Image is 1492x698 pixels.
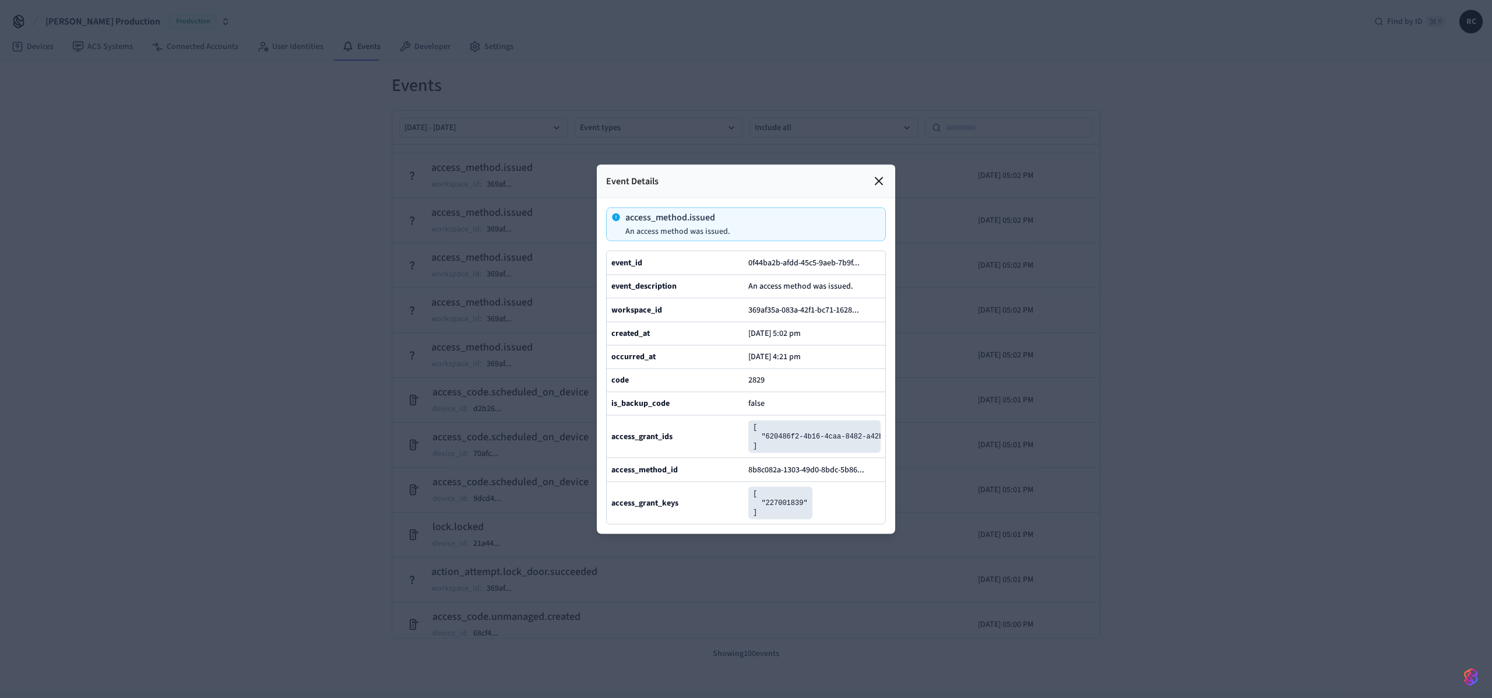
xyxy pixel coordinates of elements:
[611,328,650,339] b: created_at
[611,304,662,315] b: workspace_id
[746,303,871,317] button: 369af35a-083a-42f1-bc71-1628...
[748,280,853,292] span: An access method was issued.
[625,226,730,236] p: An access method was issued.
[748,352,801,362] p: [DATE] 4:21 pm
[748,374,765,386] span: 2829
[611,398,670,409] b: is_backup_code
[625,212,730,222] p: access_method.issued
[748,486,812,519] pre: [ "227001839" ]
[746,462,876,476] button: 8b8c082a-1303-49d0-8bdc-5b86...
[611,374,629,386] b: code
[748,420,881,453] pre: [ "620486f2-4b16-4caa-8482-a42b0a905e9d" ]
[1464,668,1478,686] img: SeamLogoGradient.69752ec5.svg
[611,280,677,292] b: event_description
[746,255,871,269] button: 0f44ba2b-afdd-45c5-9aeb-7b9f...
[606,174,659,188] p: Event Details
[748,329,801,338] p: [DATE] 5:02 pm
[611,257,642,268] b: event_id
[748,398,765,409] span: false
[611,430,673,442] b: access_grant_ids
[611,464,678,475] b: access_method_id
[611,497,678,508] b: access_grant_keys
[611,351,656,363] b: occurred_at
